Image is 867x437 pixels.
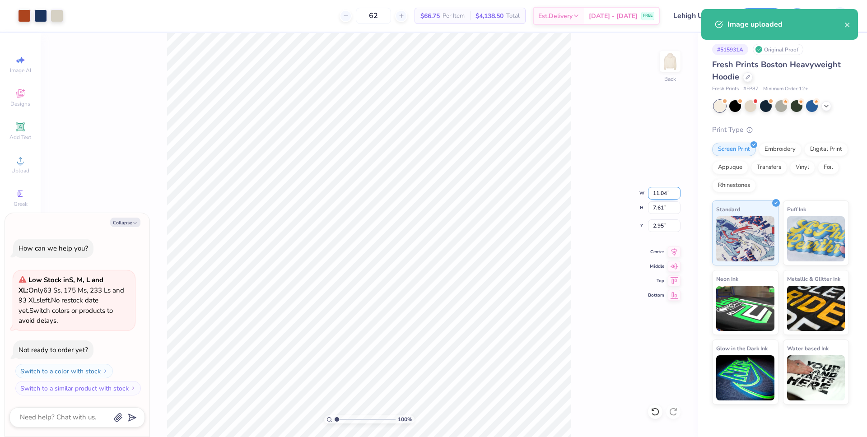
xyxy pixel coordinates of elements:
img: Switch to a color with stock [103,368,108,374]
span: Fresh Prints [712,85,739,93]
button: Switch to a similar product with stock [15,381,141,395]
span: Est. Delivery [538,11,573,21]
input: Untitled Design [667,7,733,25]
button: Switch to a color with stock [15,364,113,378]
img: Standard [716,216,774,261]
span: Middle [648,263,664,270]
div: Image uploaded [727,19,844,30]
div: Foil [818,161,839,174]
div: How can we help you? [19,244,88,253]
span: Fresh Prints Boston Heavyweight Hoodie [712,59,841,82]
span: Upload [11,167,29,174]
span: $66.75 [420,11,440,21]
button: Collapse [110,218,140,227]
span: Top [648,278,664,284]
span: No restock date yet. [19,296,98,315]
div: Print Type [712,125,849,135]
strong: Low Stock in S, M, L and XL : [19,275,103,295]
span: Metallic & Glitter Ink [787,274,840,284]
img: Water based Ink [787,355,845,400]
span: Water based Ink [787,344,829,353]
div: Back [664,75,676,83]
div: Digital Print [804,143,848,156]
span: [DATE] - [DATE] [589,11,638,21]
span: FREE [643,13,653,19]
img: Switch to a similar product with stock [131,386,136,391]
div: Transfers [751,161,787,174]
button: close [844,19,851,30]
img: Back [661,52,679,70]
div: Embroidery [759,143,802,156]
div: Applique [712,161,748,174]
span: $4,138.50 [475,11,503,21]
div: Not ready to order yet? [19,345,88,354]
span: Only 63 Ss, 175 Ms, 233 Ls and 93 XLs left. Switch colors or products to avoid delays. [19,275,124,325]
span: Image AI [10,67,31,74]
span: # FP87 [743,85,759,93]
input: – – [356,8,391,24]
span: Center [648,249,664,255]
img: Metallic & Glitter Ink [787,286,845,331]
span: Standard [716,205,740,214]
span: Puff Ink [787,205,806,214]
span: Total [506,11,520,21]
span: 100 % [398,415,412,423]
span: Neon Ink [716,274,738,284]
img: Neon Ink [716,286,774,331]
div: Vinyl [790,161,815,174]
div: Rhinestones [712,179,756,192]
span: Per Item [443,11,465,21]
span: Glow in the Dark Ink [716,344,768,353]
div: Original Proof [753,44,803,55]
img: Glow in the Dark Ink [716,355,774,400]
span: Designs [10,100,30,107]
span: Minimum Order: 12 + [763,85,808,93]
img: Puff Ink [787,216,845,261]
div: # 515931A [712,44,748,55]
div: Screen Print [712,143,756,156]
span: Add Text [9,134,31,141]
span: Bottom [648,292,664,298]
span: Greek [14,200,28,208]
